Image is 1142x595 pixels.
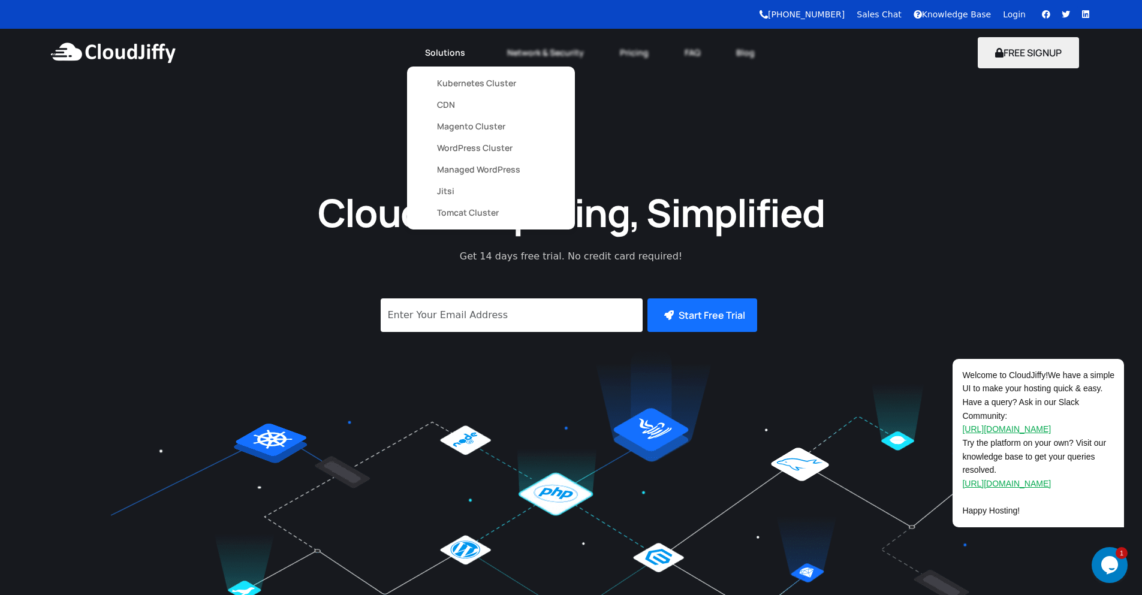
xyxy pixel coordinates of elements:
[437,116,545,137] a: Magento Cluster
[406,249,736,264] p: Get 14 days free trial. No credit card required!
[602,40,667,66] a: Pricing
[647,298,757,332] button: Start Free Trial
[437,137,545,159] a: WordPress Cluster
[978,37,1079,68] button: FREE SIGNUP
[407,40,489,66] a: Solutions
[857,10,901,19] a: Sales Chat
[1092,547,1130,583] iframe: chat widget
[437,159,545,180] a: Managed WordPress
[437,202,545,223] a: Tomcat Cluster
[437,94,545,116] a: CDN
[302,188,841,237] h1: Cloud Computing, Simplified
[437,73,545,94] a: Kubernetes Cluster
[914,250,1130,541] iframe: chat widget
[760,10,845,19] a: [PHONE_NUMBER]
[1003,10,1026,19] a: Login
[667,40,718,66] a: FAQ
[718,40,773,66] a: Blog
[489,40,602,66] a: Network & Security
[978,46,1079,59] a: FREE SIGNUP
[381,298,643,332] input: Enter Your Email Address
[914,10,992,19] a: Knowledge Base
[437,180,545,202] a: Jitsi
